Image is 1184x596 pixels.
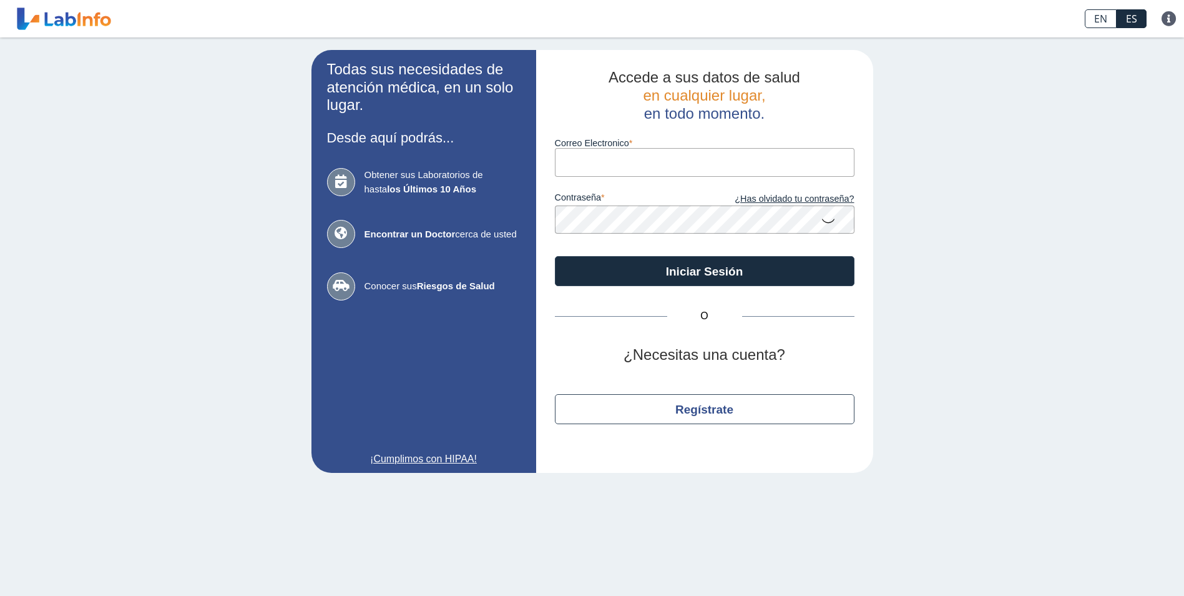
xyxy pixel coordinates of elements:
[327,452,521,467] a: ¡Cumplimos con HIPAA!
[364,168,521,196] span: Obtener sus Laboratorios de hasta
[387,184,476,194] b: los Últimos 10 Años
[644,105,765,122] span: en todo momento.
[417,281,495,291] b: Riesgos de Salud
[555,192,705,206] label: contraseña
[555,138,854,148] label: Correo Electronico
[1117,9,1147,28] a: ES
[555,346,854,364] h2: ¿Necesitas una cuenta?
[667,309,742,324] span: O
[643,87,765,104] span: en cualquier lugar,
[555,256,854,286] button: Iniciar Sesión
[327,61,521,114] h2: Todas sus necesidades de atención médica, en un solo lugar.
[1085,9,1117,28] a: EN
[705,192,854,206] a: ¿Has olvidado tu contraseña?
[364,229,456,239] b: Encontrar un Doctor
[555,394,854,424] button: Regístrate
[364,279,521,294] span: Conocer sus
[1073,547,1170,582] iframe: Help widget launcher
[364,227,521,242] span: cerca de usted
[327,130,521,146] h3: Desde aquí podrás...
[609,69,800,86] span: Accede a sus datos de salud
